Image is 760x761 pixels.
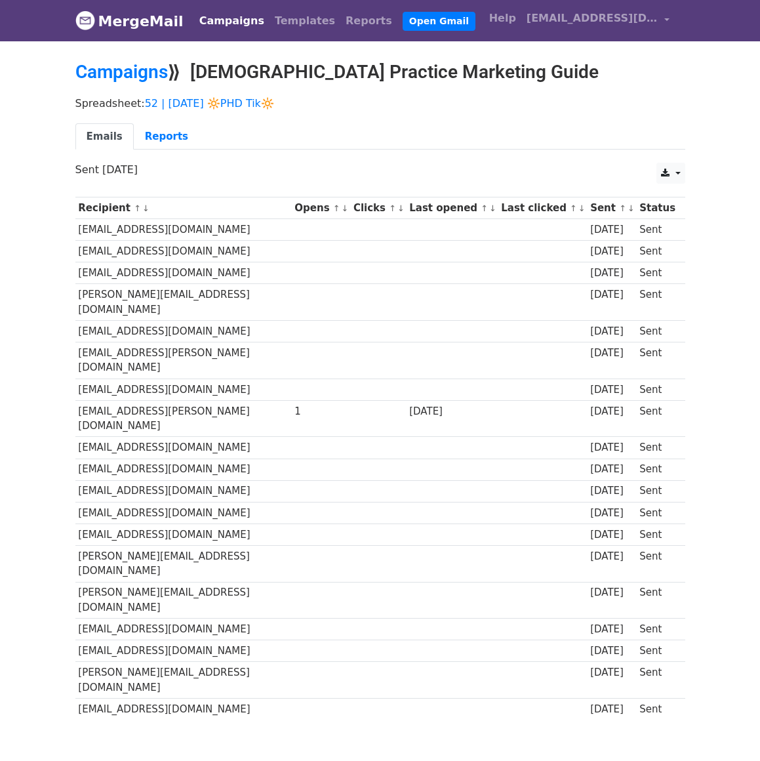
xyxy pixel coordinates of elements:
[75,480,292,502] td: [EMAIL_ADDRESS][DOMAIN_NAME]
[75,640,292,662] td: [EMAIL_ADDRESS][DOMAIN_NAME]
[578,203,586,213] a: ↓
[194,8,270,34] a: Campaigns
[333,203,340,213] a: ↑
[340,8,397,34] a: Reports
[590,287,633,302] div: [DATE]
[75,61,168,83] a: Campaigns
[403,12,475,31] a: Open Gmail
[636,502,678,524] td: Sent
[587,197,636,219] th: Sent
[636,284,678,321] td: Sent
[636,262,678,284] td: Sent
[636,321,678,342] td: Sent
[590,665,633,680] div: [DATE]
[527,10,658,26] span: [EMAIL_ADDRESS][DOMAIN_NAME]
[75,342,292,379] td: [EMAIL_ADDRESS][PERSON_NAME][DOMAIN_NAME]
[590,644,633,659] div: [DATE]
[590,244,633,259] div: [DATE]
[590,585,633,600] div: [DATE]
[75,123,134,150] a: Emails
[590,382,633,398] div: [DATE]
[75,437,292,459] td: [EMAIL_ADDRESS][DOMAIN_NAME]
[75,7,184,35] a: MergeMail
[75,61,685,83] h2: ⟫ [DEMOGRAPHIC_DATA] Practice Marketing Guide
[636,640,678,662] td: Sent
[75,400,292,437] td: [EMAIL_ADDRESS][PERSON_NAME][DOMAIN_NAME]
[75,545,292,582] td: [PERSON_NAME][EMAIL_ADDRESS][DOMAIN_NAME]
[636,437,678,459] td: Sent
[636,480,678,502] td: Sent
[636,219,678,241] td: Sent
[590,222,633,237] div: [DATE]
[636,459,678,480] td: Sent
[521,5,675,36] a: [EMAIL_ADDRESS][DOMAIN_NAME]
[636,400,678,437] td: Sent
[389,203,396,213] a: ↑
[484,5,521,31] a: Help
[590,702,633,717] div: [DATE]
[636,241,678,262] td: Sent
[292,197,351,219] th: Opens
[75,284,292,321] td: [PERSON_NAME][EMAIL_ADDRESS][DOMAIN_NAME]
[75,321,292,342] td: [EMAIL_ADDRESS][DOMAIN_NAME]
[498,197,588,219] th: Last clicked
[75,582,292,619] td: [PERSON_NAME][EMAIL_ADDRESS][DOMAIN_NAME]
[75,219,292,241] td: [EMAIL_ADDRESS][DOMAIN_NAME]
[75,698,292,720] td: [EMAIL_ADDRESS][DOMAIN_NAME]
[75,10,95,30] img: MergeMail logo
[75,524,292,545] td: [EMAIL_ADDRESS][DOMAIN_NAME]
[134,203,141,213] a: ↑
[134,123,199,150] a: Reports
[636,524,678,545] td: Sent
[636,582,678,619] td: Sent
[636,197,678,219] th: Status
[75,197,292,219] th: Recipient
[75,163,685,176] p: Sent [DATE]
[75,619,292,640] td: [EMAIL_ADDRESS][DOMAIN_NAME]
[75,502,292,524] td: [EMAIL_ADDRESS][DOMAIN_NAME]
[590,440,633,455] div: [DATE]
[590,527,633,543] div: [DATE]
[75,96,685,110] p: Spreadsheet:
[590,266,633,281] div: [DATE]
[636,342,678,379] td: Sent
[590,346,633,361] div: [DATE]
[350,197,406,219] th: Clicks
[590,404,633,419] div: [DATE]
[294,404,347,419] div: 1
[75,241,292,262] td: [EMAIL_ADDRESS][DOMAIN_NAME]
[636,662,678,699] td: Sent
[619,203,626,213] a: ↑
[75,662,292,699] td: [PERSON_NAME][EMAIL_ADDRESS][DOMAIN_NAME]
[342,203,349,213] a: ↓
[590,324,633,339] div: [DATE]
[270,8,340,34] a: Templates
[397,203,405,213] a: ↓
[628,203,635,213] a: ↓
[145,97,274,110] a: 52 | [DATE] 🔆PHD Tik🔆
[590,622,633,637] div: [DATE]
[590,483,633,499] div: [DATE]
[590,506,633,521] div: [DATE]
[590,462,633,477] div: [DATE]
[570,203,577,213] a: ↑
[636,379,678,400] td: Sent
[142,203,150,213] a: ↓
[481,203,488,213] a: ↑
[636,698,678,720] td: Sent
[636,619,678,640] td: Sent
[489,203,496,213] a: ↓
[636,545,678,582] td: Sent
[590,549,633,564] div: [DATE]
[409,404,494,419] div: [DATE]
[75,459,292,480] td: [EMAIL_ADDRESS][DOMAIN_NAME]
[75,379,292,400] td: [EMAIL_ADDRESS][DOMAIN_NAME]
[75,262,292,284] td: [EMAIL_ADDRESS][DOMAIN_NAME]
[406,197,498,219] th: Last opened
